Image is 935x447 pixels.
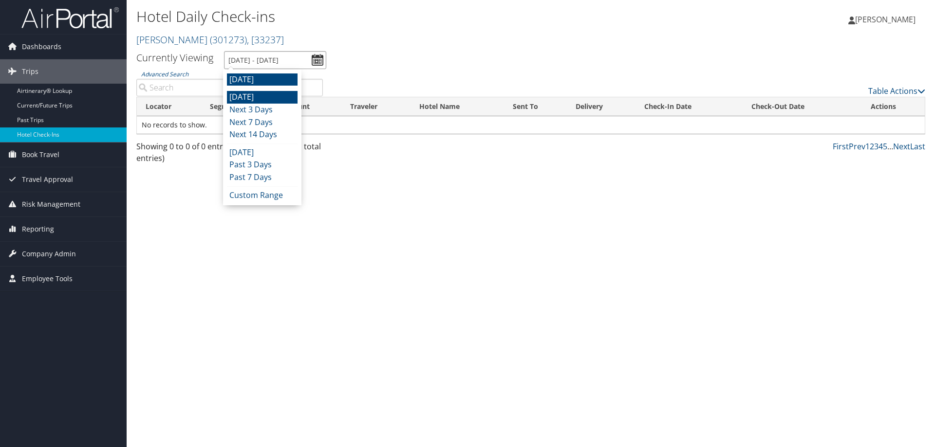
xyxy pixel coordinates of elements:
[136,33,284,46] a: [PERSON_NAME]
[136,79,323,96] input: Advanced Search
[879,141,883,152] a: 4
[137,116,925,134] td: No records to show.
[141,70,188,78] a: Advanced Search
[21,6,119,29] img: airportal-logo.png
[910,141,925,152] a: Last
[227,189,298,202] li: Custom Range
[22,217,54,241] span: Reporting
[870,141,874,152] a: 2
[22,167,73,192] span: Travel Approval
[136,6,662,27] h1: Hotel Daily Check-ins
[567,97,636,116] th: Delivery: activate to sort column ascending
[504,97,567,116] th: Sent To: activate to sort column ascending
[227,159,298,171] li: Past 3 Days
[874,141,879,152] a: 3
[868,86,925,96] a: Table Actions
[22,59,38,84] span: Trips
[849,141,865,152] a: Prev
[22,267,73,291] span: Employee Tools
[855,14,916,25] span: [PERSON_NAME]
[227,91,298,104] li: [DATE]
[833,141,849,152] a: First
[887,141,893,152] span: …
[227,104,298,116] li: Next 3 Days
[411,97,504,116] th: Hotel Name: activate to sort column ascending
[862,97,925,116] th: Actions
[883,141,887,152] a: 5
[22,242,76,266] span: Company Admin
[136,141,323,169] div: Showing 0 to 0 of 0 entries (filtered from NaN total entries)
[636,97,743,116] th: Check-In Date: activate to sort column ascending
[893,141,910,152] a: Next
[224,51,326,69] input: [DATE] - [DATE]
[227,146,298,159] li: [DATE]
[865,141,870,152] a: 1
[227,128,298,141] li: Next 14 Days
[227,116,298,129] li: Next 7 Days
[137,97,201,116] th: Locator: activate to sort column ascending
[247,33,284,46] span: , [ 33237 ]
[22,35,61,59] span: Dashboards
[210,33,247,46] span: ( 301273 )
[22,192,80,216] span: Risk Management
[227,73,298,86] li: [DATE]
[743,97,861,116] th: Check-Out Date: activate to sort column ascending
[136,51,213,64] h3: Currently Viewing
[848,5,925,34] a: [PERSON_NAME]
[341,97,411,116] th: Traveler: activate to sort column ascending
[227,171,298,184] li: Past 7 Days
[273,97,341,116] th: Account: activate to sort column ascending
[201,97,273,116] th: Segment: activate to sort column ascending
[22,143,59,167] span: Book Travel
